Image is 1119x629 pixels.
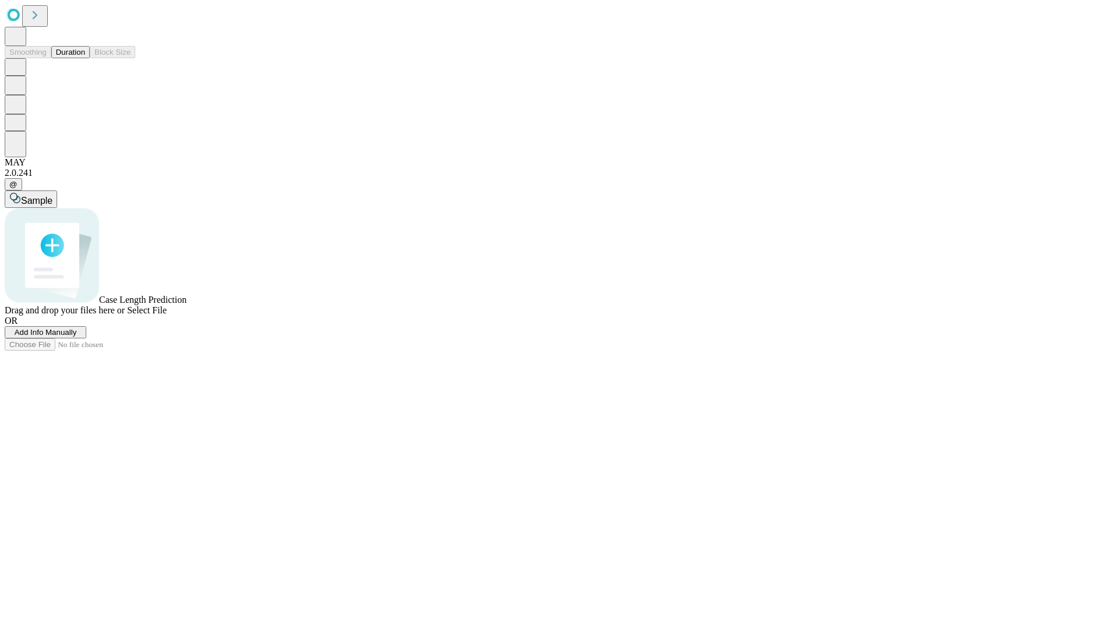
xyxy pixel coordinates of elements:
[90,46,135,58] button: Block Size
[5,326,86,338] button: Add Info Manually
[5,168,1114,178] div: 2.0.241
[21,196,52,206] span: Sample
[99,295,186,305] span: Case Length Prediction
[15,328,77,337] span: Add Info Manually
[5,46,51,58] button: Smoothing
[5,157,1114,168] div: MAY
[5,178,22,190] button: @
[127,305,167,315] span: Select File
[5,305,125,315] span: Drag and drop your files here or
[5,316,17,326] span: OR
[51,46,90,58] button: Duration
[9,180,17,189] span: @
[5,190,57,208] button: Sample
